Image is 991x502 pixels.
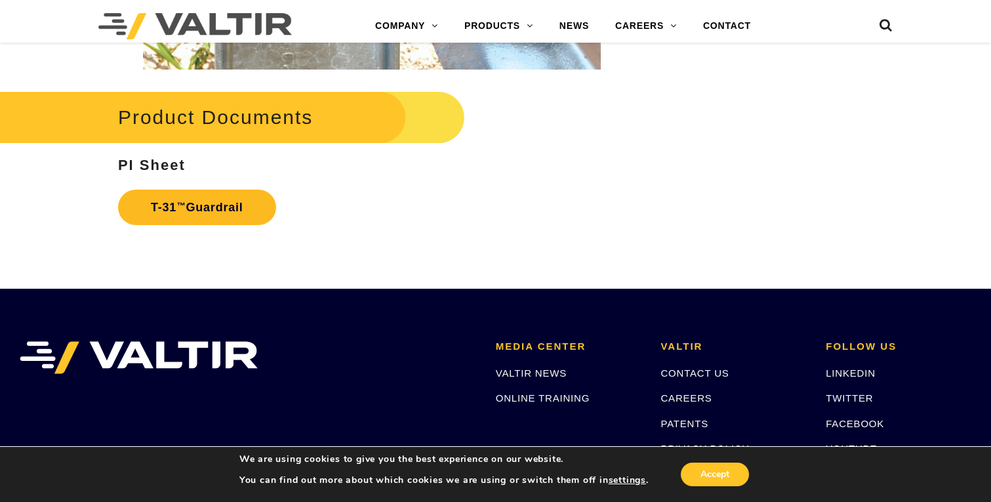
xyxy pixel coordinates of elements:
p: We are using cookies to give you the best experience on our website. [239,453,649,465]
a: T-31™Guardrail [118,190,276,225]
a: CONTACT US [660,367,729,379]
a: COMPANY [362,13,451,39]
strong: PI Sheet [118,157,186,173]
p: You can find out more about which cookies we are using or switch them off in . [239,474,649,486]
button: Accept [681,463,749,486]
img: VALTIR [20,341,258,374]
h2: MEDIA CENTER [496,341,641,352]
sup: ™ [176,201,186,211]
a: LINKEDIN [826,367,876,379]
a: PATENTS [660,418,708,429]
a: ONLINE TRAINING [496,392,590,404]
a: FACEBOOK [826,418,884,429]
a: TWITTER [826,392,873,404]
h2: VALTIR [660,341,806,352]
a: NEWS [546,13,602,39]
a: CAREERS [660,392,712,404]
h2: FOLLOW US [826,341,971,352]
img: Valtir [98,13,292,39]
button: settings [609,474,646,486]
a: CAREERS [602,13,690,39]
a: VALTIR NEWS [496,367,567,379]
a: YOUTUBE [826,443,877,454]
a: PRODUCTS [451,13,546,39]
a: CONTACT [690,13,764,39]
a: PRIVACY POLICY [660,443,749,454]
